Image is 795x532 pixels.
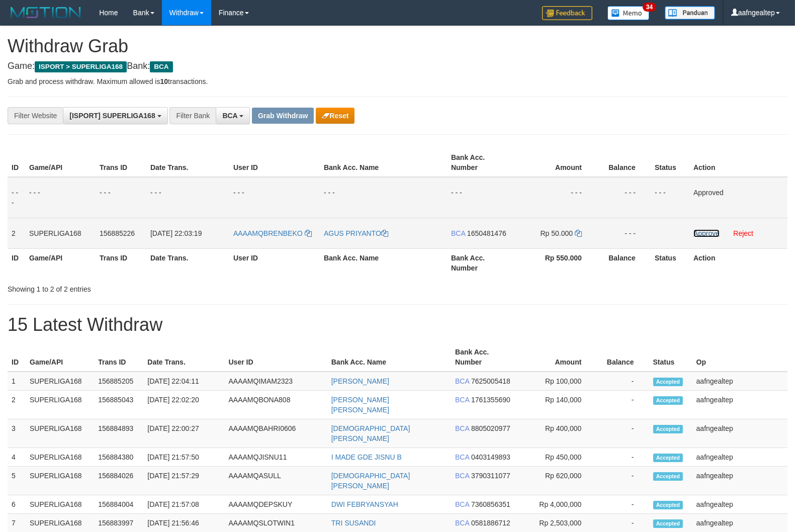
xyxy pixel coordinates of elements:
span: Copy 0403149893 to clipboard [471,453,510,461]
th: Bank Acc. Name [320,148,447,177]
td: - [596,448,649,467]
td: 156884004 [94,495,143,514]
td: aafngealtep [692,372,787,391]
td: Rp 450,000 [517,448,596,467]
td: - - - [515,177,597,218]
td: AAAAMQJISNU11 [225,448,327,467]
span: BCA [455,424,469,432]
span: Rp 50.000 [541,229,573,237]
td: aafngealtep [692,391,787,419]
td: - [596,372,649,391]
span: 156885226 [100,229,135,237]
td: aafngealtep [692,495,787,514]
p: Grab and process withdraw. Maximum allowed is transactions. [8,76,787,86]
span: Copy 7360856351 to clipboard [471,500,510,508]
span: BCA [451,229,465,237]
a: AAAAMQBRENBEKO [233,229,312,237]
span: BCA [455,472,469,480]
th: User ID [229,248,320,277]
th: Bank Acc. Number [447,148,515,177]
td: 156885043 [94,391,143,419]
th: User ID [225,343,327,372]
span: BCA [150,61,172,72]
button: [ISPORT] SUPERLIGA168 [63,107,167,124]
span: Accepted [653,472,683,481]
td: - [596,419,649,448]
img: panduan.png [665,6,715,20]
td: 156884026 [94,467,143,495]
td: SUPERLIGA168 [26,372,94,391]
th: Rp 550.000 [515,248,597,277]
td: AAAAMQDEPSKUY [225,495,327,514]
th: Trans ID [96,148,146,177]
a: Approve [693,229,720,237]
td: - - - [146,177,229,218]
a: DWI FEBRYANSYAH [331,500,398,508]
td: AAAAMQIMAM2323 [225,372,327,391]
td: 156884380 [94,448,143,467]
img: Button%20Memo.svg [607,6,650,20]
span: [ISPORT] SUPERLIGA168 [69,112,155,120]
a: [PERSON_NAME] [331,377,389,385]
td: - - - [96,177,146,218]
span: Copy 7625005418 to clipboard [471,377,510,385]
span: ISPORT > SUPERLIGA168 [35,61,127,72]
td: 5 [8,467,26,495]
th: Balance [596,343,649,372]
a: TRI SUSANDI [331,519,376,527]
h1: Withdraw Grab [8,36,787,56]
td: 6 [8,495,26,514]
td: aafngealtep [692,467,787,495]
th: Game/API [25,148,96,177]
span: Copy 3790311077 to clipboard [471,472,510,480]
th: Status [651,148,689,177]
button: BCA [216,107,250,124]
th: ID [8,148,25,177]
a: I MADE GDE JISNU B [331,453,402,461]
td: Rp 620,000 [517,467,596,495]
td: SUPERLIGA168 [26,495,94,514]
th: Op [692,343,787,372]
th: ID [8,343,26,372]
td: - - - [229,177,320,218]
td: 4 [8,448,26,467]
a: [PERSON_NAME] [PERSON_NAME] [331,396,389,414]
td: SUPERLIGA168 [25,218,96,248]
div: Filter Bank [169,107,216,124]
td: - - - [597,218,651,248]
th: Bank Acc. Name [327,343,451,372]
td: 156884893 [94,419,143,448]
th: Action [689,248,787,277]
td: aafngealtep [692,448,787,467]
span: [DATE] 22:03:19 [150,229,202,237]
td: AAAAMQBONA808 [225,391,327,419]
span: 34 [643,3,656,12]
th: ID [8,248,25,277]
td: [DATE] 22:04:11 [143,372,224,391]
span: Copy 0581886712 to clipboard [471,519,510,527]
a: Copy 50000 to clipboard [575,229,582,237]
th: Balance [597,248,651,277]
th: Amount [515,148,597,177]
td: - - - [447,177,515,218]
td: Rp 400,000 [517,419,596,448]
th: Date Trans. [146,148,229,177]
img: Feedback.jpg [542,6,592,20]
td: - [596,467,649,495]
img: MOTION_logo.png [8,5,84,20]
td: - - - [25,177,96,218]
th: Action [689,148,787,177]
span: BCA [455,396,469,404]
td: - - - [597,177,651,218]
td: - [596,391,649,419]
th: Date Trans. [146,248,229,277]
a: [DEMOGRAPHIC_DATA][PERSON_NAME] [331,424,410,442]
span: BCA [455,377,469,385]
span: BCA [222,112,237,120]
th: Bank Acc. Number [451,343,517,372]
span: Accepted [653,501,683,509]
td: - - - [320,177,447,218]
th: Bank Acc. Name [320,248,447,277]
td: 1 [8,372,26,391]
th: Trans ID [96,248,146,277]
